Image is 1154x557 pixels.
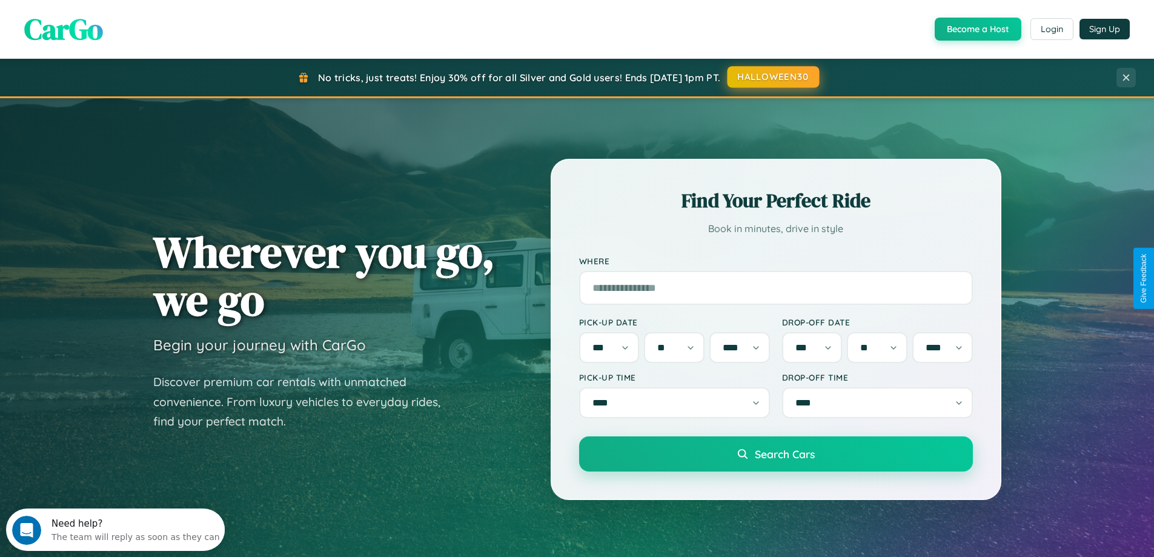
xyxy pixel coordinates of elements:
[153,336,366,354] h3: Begin your journey with CarGo
[579,372,770,382] label: Pick-up Time
[12,516,41,545] iframe: Intercom live chat
[45,20,214,33] div: The team will reply as soon as they can
[579,317,770,327] label: Pick-up Date
[318,72,720,84] span: No tricks, just treats! Enjoy 30% off for all Silver and Gold users! Ends [DATE] 1pm PT.
[1030,18,1073,40] button: Login
[782,317,973,327] label: Drop-off Date
[728,66,820,88] button: HALLOWEEN30
[24,9,103,49] span: CarGo
[6,509,225,551] iframe: Intercom live chat discovery launcher
[153,228,495,324] h1: Wherever you go, we go
[755,447,815,461] span: Search Cars
[45,10,214,20] div: Need help?
[579,436,973,472] button: Search Cars
[579,256,973,266] label: Where
[5,5,225,38] div: Open Intercom Messenger
[579,220,973,238] p: Book in minutes, drive in style
[782,372,973,382] label: Drop-off Time
[935,18,1021,41] button: Become a Host
[1139,254,1148,303] div: Give Feedback
[1079,19,1130,39] button: Sign Up
[579,187,973,214] h2: Find Your Perfect Ride
[153,372,456,432] p: Discover premium car rentals with unmatched convenience. From luxury vehicles to everyday rides, ...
